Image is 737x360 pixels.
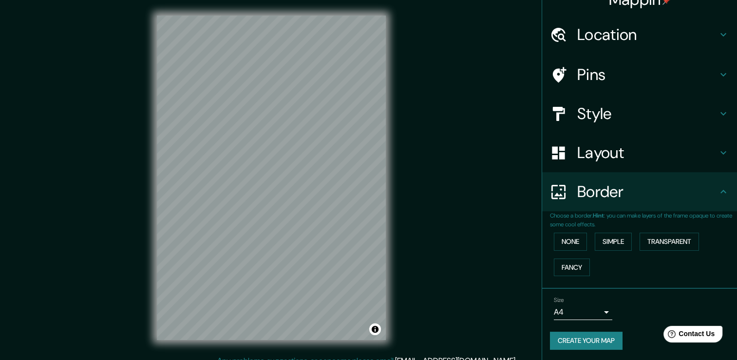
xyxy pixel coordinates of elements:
[595,233,632,251] button: Simple
[554,259,590,277] button: Fancy
[550,332,623,350] button: Create your map
[542,172,737,211] div: Border
[542,15,737,54] div: Location
[542,94,737,133] div: Style
[542,55,737,94] div: Pins
[577,65,718,84] h4: Pins
[542,133,737,172] div: Layout
[593,212,604,220] b: Hint
[369,323,381,335] button: Toggle attribution
[577,182,718,201] h4: Border
[157,16,386,340] canvas: Map
[550,211,737,229] p: Choose a border. : you can make layers of the frame opaque to create some cool effects.
[554,304,612,320] div: A4
[554,233,587,251] button: None
[577,143,718,162] h4: Layout
[640,233,699,251] button: Transparent
[650,322,726,349] iframe: Help widget launcher
[554,296,564,304] label: Size
[577,25,718,44] h4: Location
[577,104,718,123] h4: Style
